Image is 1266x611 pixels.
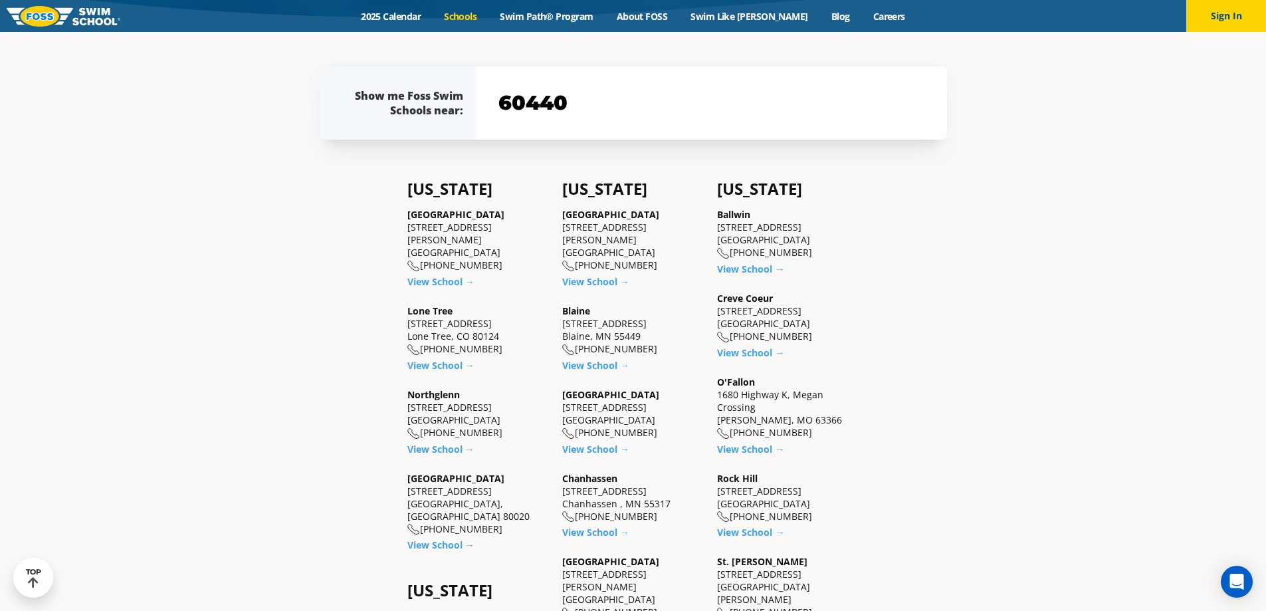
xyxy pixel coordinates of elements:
[861,10,916,23] a: Careers
[562,305,704,356] div: [STREET_ADDRESS] Blaine, MN 55449 [PHONE_NUMBER]
[562,443,629,455] a: View School →
[717,180,859,198] h4: [US_STATE]
[717,472,859,523] div: [STREET_ADDRESS] [GEOGRAPHIC_DATA] [PHONE_NUMBER]
[407,208,504,221] a: [GEOGRAPHIC_DATA]
[562,359,629,372] a: View School →
[562,388,704,439] div: [STREET_ADDRESS] [GEOGRAPHIC_DATA] [PHONE_NUMBER]
[407,581,549,600] h4: [US_STATE]
[488,10,605,23] a: Swim Path® Program
[407,359,475,372] a: View School →
[717,555,807,568] a: St. [PERSON_NAME]
[562,208,704,272] div: [STREET_ADDRESS][PERSON_NAME] [GEOGRAPHIC_DATA] [PHONE_NUMBER]
[605,10,679,23] a: About FOSS
[717,208,750,221] a: Ballwin
[717,428,730,439] img: location-phone-o-icon.svg
[407,388,549,439] div: [STREET_ADDRESS] [GEOGRAPHIC_DATA] [PHONE_NUMBER]
[717,472,758,485] a: Rock Hill
[562,388,659,401] a: [GEOGRAPHIC_DATA]
[26,568,41,588] div: TOP
[407,344,420,356] img: location-phone-o-icon.svg
[562,275,629,288] a: View School →
[717,263,784,275] a: View School →
[717,346,784,359] a: View School →
[407,180,549,198] h4: [US_STATE]
[407,275,475,288] a: View School →
[562,344,575,356] img: location-phone-o-icon.svg
[350,10,433,23] a: 2025 Calendar
[407,524,420,535] img: location-phone-o-icon.svg
[562,305,590,317] a: Blaine
[433,10,488,23] a: Schools
[407,305,453,317] a: Lone Tree
[717,376,859,439] div: 1680 Highway K, Megan Crossing [PERSON_NAME], MO 63366 [PHONE_NUMBER]
[717,208,859,259] div: [STREET_ADDRESS] [GEOGRAPHIC_DATA] [PHONE_NUMBER]
[717,443,784,455] a: View School →
[495,84,928,122] input: YOUR ZIP CODE
[407,472,504,485] a: [GEOGRAPHIC_DATA]
[407,428,420,439] img: location-phone-o-icon.svg
[562,428,575,439] img: location-phone-o-icon.svg
[1221,566,1253,598] div: Open Intercom Messenger
[407,443,475,455] a: View School →
[407,208,549,272] div: [STREET_ADDRESS][PERSON_NAME] [GEOGRAPHIC_DATA] [PHONE_NUMBER]
[562,472,617,485] a: Chanhassen
[717,248,730,259] img: location-phone-o-icon.svg
[562,472,704,523] div: [STREET_ADDRESS] Chanhassen , MN 55317 [PHONE_NUMBER]
[407,539,475,551] a: View School →
[346,88,463,118] div: Show me Foss Swim Schools near:
[407,388,460,401] a: Northglenn
[717,511,730,523] img: location-phone-o-icon.svg
[7,6,120,27] img: FOSS Swim School Logo
[717,376,755,388] a: O'Fallon
[407,305,549,356] div: [STREET_ADDRESS] Lone Tree, CO 80124 [PHONE_NUMBER]
[819,10,861,23] a: Blog
[717,332,730,343] img: location-phone-o-icon.svg
[717,292,859,343] div: [STREET_ADDRESS] [GEOGRAPHIC_DATA] [PHONE_NUMBER]
[717,526,784,539] a: View School →
[407,261,420,272] img: location-phone-o-icon.svg
[679,10,820,23] a: Swim Like [PERSON_NAME]
[562,555,659,568] a: [GEOGRAPHIC_DATA]
[407,472,549,536] div: [STREET_ADDRESS] [GEOGRAPHIC_DATA], [GEOGRAPHIC_DATA] 80020 [PHONE_NUMBER]
[562,261,575,272] img: location-phone-o-icon.svg
[562,208,659,221] a: [GEOGRAPHIC_DATA]
[717,292,773,305] a: Creve Coeur
[562,526,629,539] a: View School →
[562,511,575,523] img: location-phone-o-icon.svg
[562,180,704,198] h4: [US_STATE]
